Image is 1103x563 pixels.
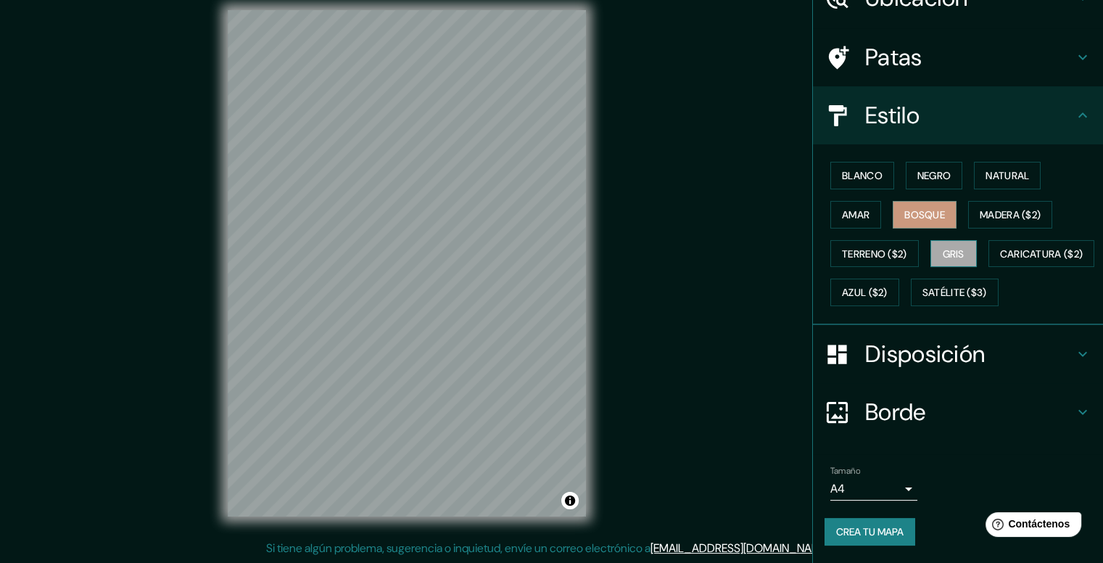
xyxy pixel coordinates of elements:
[922,287,987,300] font: Satélite ($3)
[842,247,907,260] font: Terreno ($2)
[813,325,1103,383] div: Disposición
[830,481,845,496] font: A4
[988,240,1095,268] button: Caricatura ($2)
[813,86,1103,144] div: Estilo
[561,492,579,509] button: Activar o desactivar atribución
[1000,247,1083,260] font: Caricatura ($2)
[904,208,945,221] font: Bosque
[836,525,904,538] font: Crea tu mapa
[842,287,888,300] font: Azul ($2)
[842,208,869,221] font: Amar
[830,240,919,268] button: Terreno ($2)
[865,339,985,369] font: Disposición
[911,279,999,306] button: Satélite ($3)
[825,518,915,546] button: Crea tu mapa
[986,169,1029,182] font: Natural
[943,247,964,260] font: Gris
[830,279,899,306] button: Azul ($2)
[865,100,920,131] font: Estilo
[980,208,1041,221] font: Madera ($2)
[930,240,977,268] button: Gris
[813,28,1103,86] div: Patas
[830,201,881,229] button: Amar
[906,162,963,189] button: Negro
[813,383,1103,441] div: Borde
[830,162,894,189] button: Blanco
[974,162,1041,189] button: Natural
[865,397,926,427] font: Borde
[968,201,1052,229] button: Madera ($2)
[266,541,650,556] font: Si tiene algún problema, sugerencia o inquietud, envíe un correo electrónico a
[917,169,951,182] font: Negro
[228,10,586,517] canvas: Mapa
[830,465,860,477] font: Tamaño
[893,201,957,229] button: Bosque
[974,506,1087,547] iframe: Lanzador de widgets de ayuda
[650,541,830,556] a: [EMAIL_ADDRESS][DOMAIN_NAME]
[842,169,883,182] font: Blanco
[830,477,917,501] div: A4
[865,42,922,73] font: Patas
